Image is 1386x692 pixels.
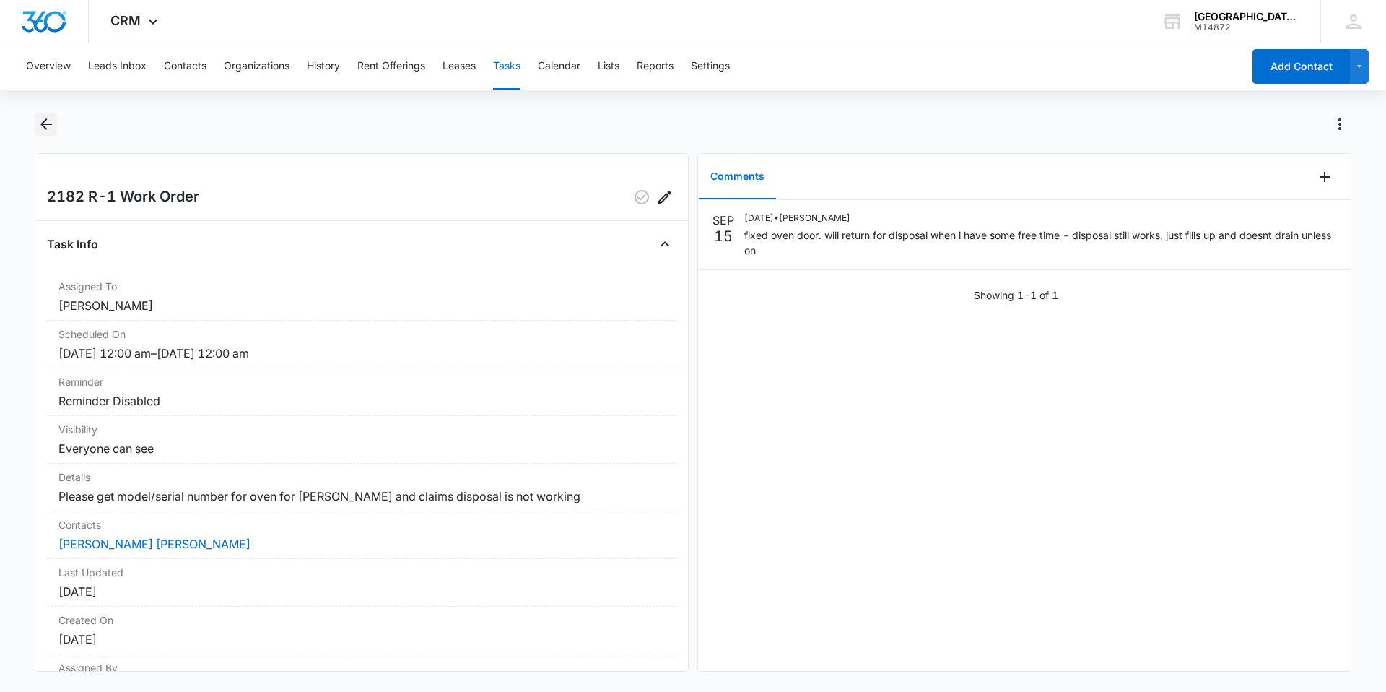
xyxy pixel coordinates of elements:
[307,43,340,90] button: History
[598,43,619,90] button: Lists
[58,631,665,648] dd: [DATE]
[712,212,734,229] p: SEP
[58,660,665,675] dt: Assigned By
[47,559,676,607] div: Last Updated[DATE]
[653,233,676,256] button: Close
[58,326,665,342] dt: Scheduled On
[58,345,665,362] dd: [DATE] 12:00 am – [DATE] 12:00 am
[26,43,71,90] button: Overview
[224,43,289,90] button: Organizations
[538,43,580,90] button: Calendar
[47,235,98,253] h4: Task Info
[47,368,676,416] div: ReminderReminder Disabled
[47,321,676,368] div: Scheduled On[DATE] 12:00 am–[DATE] 12:00 am
[653,186,676,209] button: Edit
[58,470,665,485] dt: Details
[1194,22,1299,33] div: account id
[1313,165,1336,189] button: Add Comment
[443,43,476,90] button: Leases
[1252,49,1350,84] button: Add Contact
[35,113,57,136] button: Back
[58,537,250,551] a: [PERSON_NAME] [PERSON_NAME]
[58,583,665,600] dd: [DATE]
[110,13,141,28] span: CRM
[699,155,776,199] button: Comments
[58,517,665,532] dt: Contacts
[58,613,665,628] dt: Created On
[58,374,665,389] dt: Reminder
[58,279,665,294] dt: Assigned To
[493,43,520,90] button: Tasks
[1194,11,1299,22] div: account name
[47,511,676,559] div: Contacts[PERSON_NAME] [PERSON_NAME]
[974,287,1058,303] p: Showing 1-1 of 1
[47,273,676,321] div: Assigned To[PERSON_NAME]
[714,229,733,243] p: 15
[58,565,665,580] dt: Last Updated
[47,607,676,654] div: Created On[DATE]
[357,43,425,90] button: Rent Offerings
[58,488,665,505] dd: Please get model/serial number for oven for [PERSON_NAME] and claims disposal is not working
[637,43,674,90] button: Reports
[47,186,199,209] h2: 2182 R-1 Work Order
[58,440,665,457] dd: Everyone can see
[88,43,147,90] button: Leads Inbox
[47,464,676,511] div: DetailsPlease get model/serial number for oven for [PERSON_NAME] and claims disposal is not working
[47,416,676,464] div: VisibilityEveryone can see
[58,392,665,410] dd: Reminder Disabled
[58,422,665,437] dt: Visibility
[1328,113,1351,136] button: Actions
[58,297,665,314] dd: [PERSON_NAME]
[164,43,206,90] button: Contacts
[744,228,1336,258] p: fixed oven door. will return for disposal when i have some free time - disposal still works, just...
[691,43,730,90] button: Settings
[744,212,1336,225] p: [DATE] • [PERSON_NAME]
